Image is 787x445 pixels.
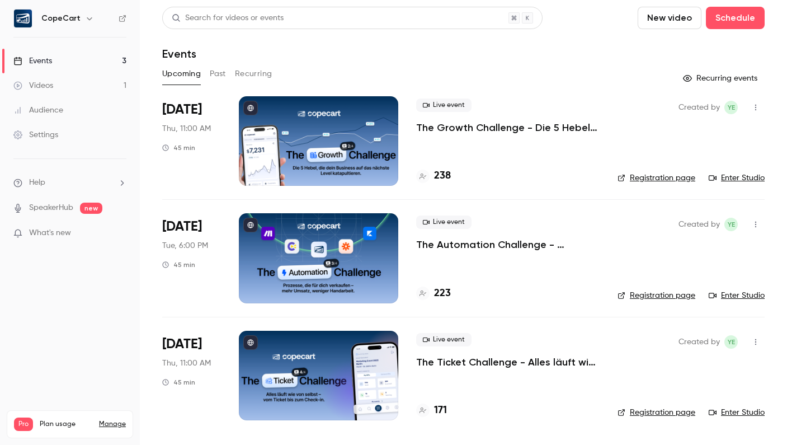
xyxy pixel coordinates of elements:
[80,203,102,214] span: new
[162,358,211,369] span: Thu, 11:00 AM
[14,418,33,431] span: Pro
[162,65,201,83] button: Upcoming
[728,335,735,349] span: YE
[434,403,447,418] h4: 171
[416,333,472,346] span: Live event
[235,65,272,83] button: Recurring
[434,168,451,184] h4: 238
[41,13,81,24] h6: CopeCart
[13,129,58,140] div: Settings
[162,143,195,152] div: 45 min
[416,99,472,112] span: Live event
[618,290,695,301] a: Registration page
[210,65,226,83] button: Past
[678,69,765,87] button: Recurring events
[172,12,284,24] div: Search for videos or events
[113,228,126,238] iframe: Noticeable Trigger
[724,335,738,349] span: Yasamin Esfahani
[162,240,208,251] span: Tue, 6:00 PM
[416,355,600,369] a: The Ticket Challenge - Alles läuft wie von selbst – vom Ticket bis zum Check-in
[13,177,126,189] li: help-dropdown-opener
[618,407,695,418] a: Registration page
[162,213,221,303] div: Oct 7 Tue, 6:00 PM (Europe/Berlin)
[162,96,221,186] div: Oct 2 Thu, 11:00 AM (Europe/Berlin)
[618,172,695,184] a: Registration page
[728,101,735,114] span: YE
[29,177,45,189] span: Help
[638,7,701,29] button: New video
[728,218,735,231] span: YE
[162,47,196,60] h1: Events
[706,7,765,29] button: Schedule
[678,335,720,349] span: Created by
[416,216,472,229] span: Live event
[416,286,451,301] a: 223
[13,105,63,116] div: Audience
[709,407,765,418] a: Enter Studio
[162,335,202,353] span: [DATE]
[162,331,221,420] div: Oct 9 Thu, 11:00 AM (Europe/Berlin)
[162,378,195,387] div: 45 min
[416,403,447,418] a: 171
[162,101,202,119] span: [DATE]
[29,227,71,239] span: What's new
[434,286,451,301] h4: 223
[416,121,600,134] a: The Growth Challenge - Die 5 Hebel, die dein Business auf das nächste Level katapultieren
[724,101,738,114] span: Yasamin Esfahani
[29,202,73,214] a: SpeakerHub
[678,218,720,231] span: Created by
[99,420,126,429] a: Manage
[416,238,600,251] a: The Automation Challenge - Prozesse, die für dich verkaufen – mehr Umsatz, weniger Handarbeit
[416,168,451,184] a: 238
[162,123,211,134] span: Thu, 11:00 AM
[13,80,53,91] div: Videos
[724,218,738,231] span: Yasamin Esfahani
[678,101,720,114] span: Created by
[162,260,195,269] div: 45 min
[13,55,52,67] div: Events
[162,218,202,236] span: [DATE]
[709,172,765,184] a: Enter Studio
[709,290,765,301] a: Enter Studio
[40,420,92,429] span: Plan usage
[14,10,32,27] img: CopeCart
